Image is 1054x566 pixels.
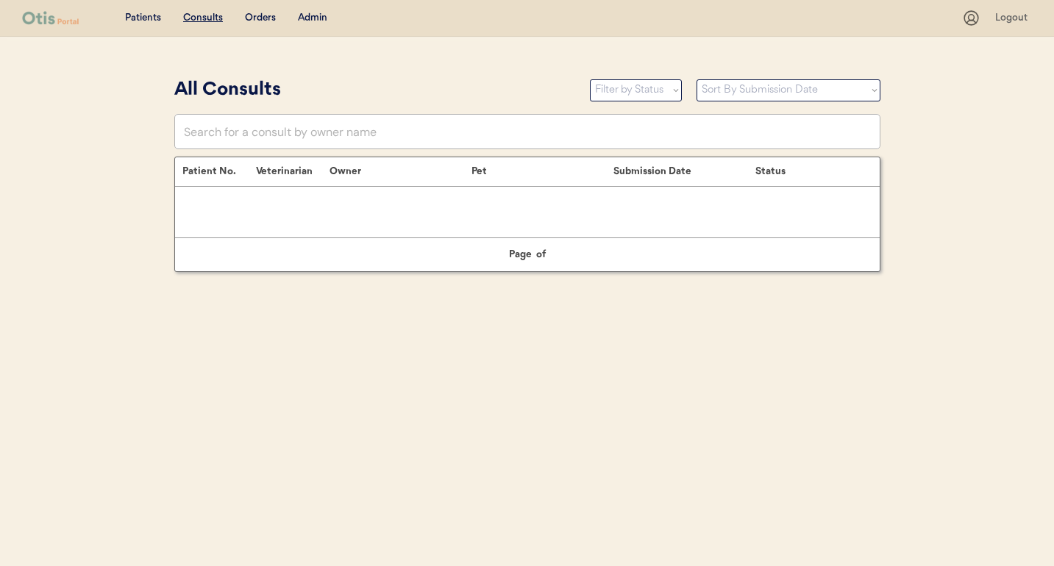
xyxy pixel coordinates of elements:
[125,11,161,26] div: Patients
[174,114,880,149] input: Search for a consult by owner name
[245,11,276,26] div: Orders
[471,165,613,177] div: Pet
[755,165,864,177] div: Status
[613,165,755,177] div: Submission Date
[454,246,601,263] div: Page of
[298,11,327,26] div: Admin
[995,11,1032,26] div: Logout
[182,165,256,177] div: Patient No.
[256,165,330,177] div: Veterinarian
[174,76,575,104] div: All Consults
[183,12,223,23] u: Consults
[330,165,471,177] div: Owner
